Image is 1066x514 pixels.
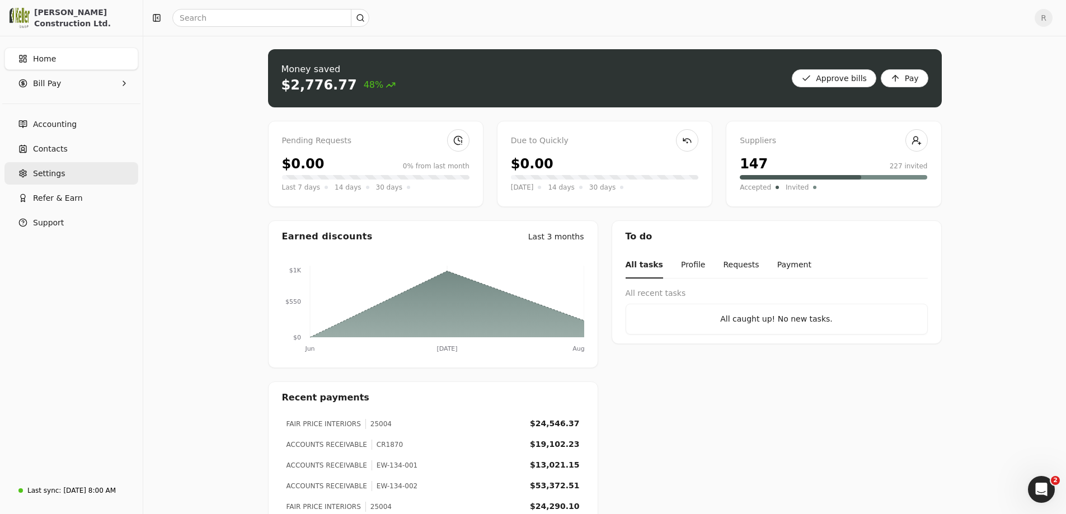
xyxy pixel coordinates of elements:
[281,63,396,76] div: Money saved
[681,252,706,279] button: Profile
[287,502,361,512] div: FAIR PRICE INTERIORS
[287,440,367,450] div: ACCOUNTS RECEIVABLE
[10,8,30,28] img: 0537828a-cf49-447f-a6d3-a322c667907b.png
[281,76,357,94] div: $2,776.77
[33,143,68,155] span: Contacts
[572,345,584,352] tspan: Aug
[34,7,133,29] div: [PERSON_NAME] Construction Ltd.
[890,161,928,171] div: 227 invited
[4,138,138,160] a: Contacts
[293,334,301,341] tspan: $0
[1035,9,1053,27] button: R
[528,231,584,243] div: Last 3 months
[740,182,771,193] span: Accepted
[740,154,768,174] div: 147
[282,135,469,147] div: Pending Requests
[612,221,941,252] div: To do
[364,78,396,92] span: 48%
[792,69,876,87] button: Approve bills
[287,481,367,491] div: ACCOUNTS RECEIVABLE
[282,154,325,174] div: $0.00
[33,53,56,65] span: Home
[285,298,301,305] tspan: $550
[626,252,663,279] button: All tasks
[372,440,403,450] div: CR1870
[282,182,321,193] span: Last 7 days
[33,192,83,204] span: Refer & Earn
[530,459,580,471] div: $13,021.15
[4,113,138,135] a: Accounting
[287,419,361,429] div: FAIR PRICE INTERIORS
[723,252,759,279] button: Requests
[740,135,927,147] div: Suppliers
[436,345,457,352] tspan: [DATE]
[530,438,580,450] div: $19,102.23
[403,161,469,171] div: 0% from last month
[1028,476,1055,503] iframe: Intercom live chat
[777,252,811,279] button: Payment
[33,168,65,180] span: Settings
[27,485,61,496] div: Last sync:
[511,154,553,174] div: $0.00
[33,119,77,130] span: Accounting
[1051,476,1060,485] span: 2
[304,345,314,352] tspan: Jun
[365,502,392,512] div: 25004
[372,481,417,491] div: EW-134-002
[376,182,402,193] span: 30 days
[635,313,918,325] div: All caught up! No new tasks.
[172,9,369,27] input: Search
[4,187,138,209] button: Refer & Earn
[269,382,598,413] div: Recent payments
[33,78,61,89] span: Bill Pay
[289,267,301,274] tspan: $1K
[530,480,580,492] div: $53,372.51
[530,418,580,430] div: $24,546.37
[626,287,928,299] div: All recent tasks
[4,162,138,185] a: Settings
[786,182,809,193] span: Invited
[881,69,928,87] button: Pay
[282,230,373,243] div: Earned discounts
[511,135,698,147] div: Due to Quickly
[335,182,361,193] span: 14 days
[365,419,392,429] div: 25004
[4,48,138,70] a: Home
[372,460,417,470] div: EW-134-001
[589,182,616,193] span: 30 days
[4,211,138,234] button: Support
[530,501,580,512] div: $24,290.10
[33,217,64,229] span: Support
[4,480,138,501] a: Last sync:[DATE] 8:00 AM
[287,460,367,470] div: ACCOUNTS RECEIVABLE
[4,72,138,95] button: Bill Pay
[63,485,116,496] div: [DATE] 8:00 AM
[511,182,534,193] span: [DATE]
[548,182,574,193] span: 14 days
